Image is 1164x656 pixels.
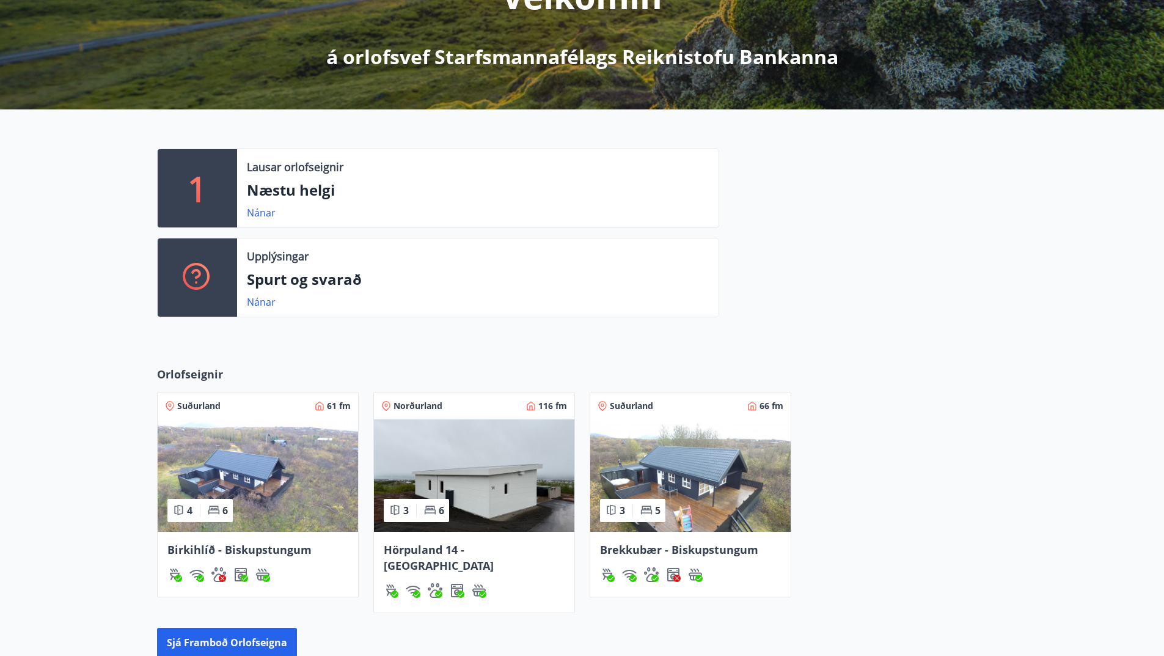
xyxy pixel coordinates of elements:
img: pxcaIm5dSOV3FS4whs1soiYWTwFQvksT25a9J10C.svg [428,583,442,598]
div: Þvottavél [666,567,681,582]
a: Nánar [247,295,276,309]
img: Dl16BY4EX9PAW649lg1C3oBuIaAsR6QVDQBO2cTm.svg [450,583,464,598]
img: pxcaIm5dSOV3FS4whs1soiYWTwFQvksT25a9J10C.svg [644,567,659,582]
span: 4 [187,504,192,517]
img: ZXjrS3QKesehq6nQAPjaRuRTI364z8ohTALB4wBr.svg [384,583,398,598]
span: 116 fm [538,400,567,412]
img: ZXjrS3QKesehq6nQAPjaRuRTI364z8ohTALB4wBr.svg [167,567,182,582]
span: Orlofseignir [157,366,223,382]
span: 6 [222,504,228,517]
p: 1 [188,165,207,212]
img: h89QDIuHlAdpqTriuIvuEWkTH976fOgBEOOeu1mi.svg [472,583,486,598]
span: Suðurland [177,400,221,412]
img: Paella dish [158,419,358,532]
span: Norðurland [393,400,442,412]
img: h89QDIuHlAdpqTriuIvuEWkTH976fOgBEOOeu1mi.svg [688,567,703,582]
img: pxcaIm5dSOV3FS4whs1soiYWTwFQvksT25a9J10C.svg [211,567,226,582]
img: Paella dish [590,419,791,532]
div: Heitur pottur [472,583,486,598]
p: á orlofsvef Starfsmannafélags Reiknistofu Bankanna [326,43,838,70]
div: Heitur pottur [255,567,270,582]
div: Gasgrill [167,567,182,582]
p: Næstu helgi [247,180,709,201]
img: Dl16BY4EX9PAW649lg1C3oBuIaAsR6QVDQBO2cTm.svg [666,567,681,582]
span: 3 [403,504,409,517]
div: Þvottavél [450,583,464,598]
img: HJRyFFsYp6qjeUYhR4dAD8CaCEsnIFYZ05miwXoh.svg [406,583,420,598]
p: Upplýsingar [247,248,309,264]
p: Spurt og svarað [247,269,709,290]
img: HJRyFFsYp6qjeUYhR4dAD8CaCEsnIFYZ05miwXoh.svg [189,567,204,582]
div: Þráðlaust net [406,583,420,598]
a: Nánar [247,206,276,219]
img: h89QDIuHlAdpqTriuIvuEWkTH976fOgBEOOeu1mi.svg [255,567,270,582]
div: Þvottavél [233,567,248,582]
span: Suðurland [610,400,653,412]
img: Paella dish [374,419,574,532]
img: HJRyFFsYp6qjeUYhR4dAD8CaCEsnIFYZ05miwXoh.svg [622,567,637,582]
div: Þráðlaust net [189,567,204,582]
span: Brekkubær - Biskupstungum [600,542,758,557]
img: ZXjrS3QKesehq6nQAPjaRuRTI364z8ohTALB4wBr.svg [600,567,615,582]
div: Þráðlaust net [622,567,637,582]
div: Gæludýr [428,583,442,598]
div: Heitur pottur [688,567,703,582]
div: Gasgrill [600,567,615,582]
span: 5 [655,504,661,517]
span: Hörpuland 14 - [GEOGRAPHIC_DATA] [384,542,494,573]
div: Gæludýr [211,567,226,582]
div: Gasgrill [384,583,398,598]
span: 61 fm [327,400,351,412]
div: Gæludýr [644,567,659,582]
span: 66 fm [760,400,783,412]
span: 6 [439,504,444,517]
span: Birkihlíð - Biskupstungum [167,542,312,557]
p: Lausar orlofseignir [247,159,343,175]
span: 3 [620,504,625,517]
img: Dl16BY4EX9PAW649lg1C3oBuIaAsR6QVDQBO2cTm.svg [233,567,248,582]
